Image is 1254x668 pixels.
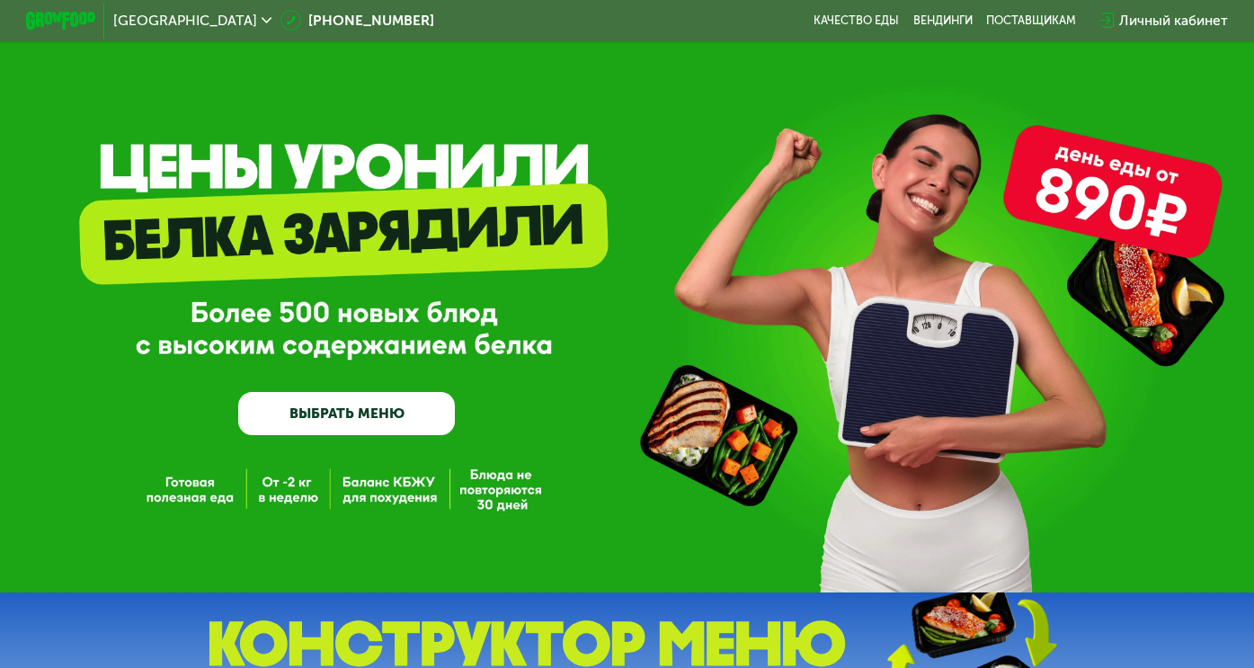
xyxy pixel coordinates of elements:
a: ВЫБРАТЬ МЕНЮ [238,392,455,435]
span: [GEOGRAPHIC_DATA] [113,13,257,28]
a: Вендинги [913,13,973,28]
div: Личный кабинет [1119,10,1228,31]
a: [PHONE_NUMBER] [280,10,434,31]
div: поставщикам [986,13,1076,28]
a: Качество еды [814,13,899,28]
